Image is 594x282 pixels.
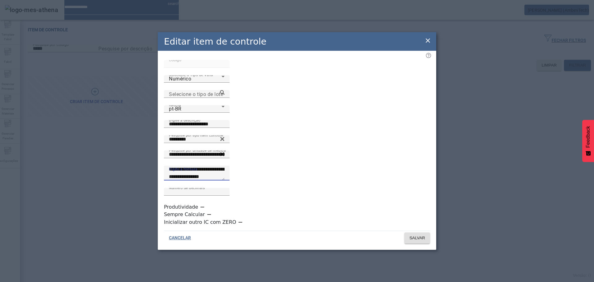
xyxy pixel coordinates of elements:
[169,136,225,143] input: Number
[409,235,425,241] span: SALVAR
[169,118,200,122] mat-label: Digite a descrição
[585,126,591,148] span: Feedback
[164,219,237,226] label: Inicializar outro IC com ZERO
[164,35,266,48] h2: Editar item de controle
[164,203,199,211] label: Produtividade
[169,186,205,190] mat-label: Número de decimais
[169,167,197,171] mat-label: Digite a fórmula
[169,151,225,158] input: Number
[164,232,196,244] button: CANCELAR
[164,211,206,218] label: Sempre Calcular
[582,120,594,162] button: Feedback - Mostrar pesquisa
[169,91,223,97] mat-label: Selecione o tipo de lote
[169,76,191,82] span: Numérico
[169,90,225,98] input: Number
[169,58,181,62] mat-label: Código
[169,133,223,137] mat-label: Pesquise por tipo item controle
[169,106,182,112] span: pt-BR
[169,148,226,153] mat-label: Pesquise por unidade de medida
[169,235,191,241] span: CANCELAR
[404,232,430,244] button: SALVAR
